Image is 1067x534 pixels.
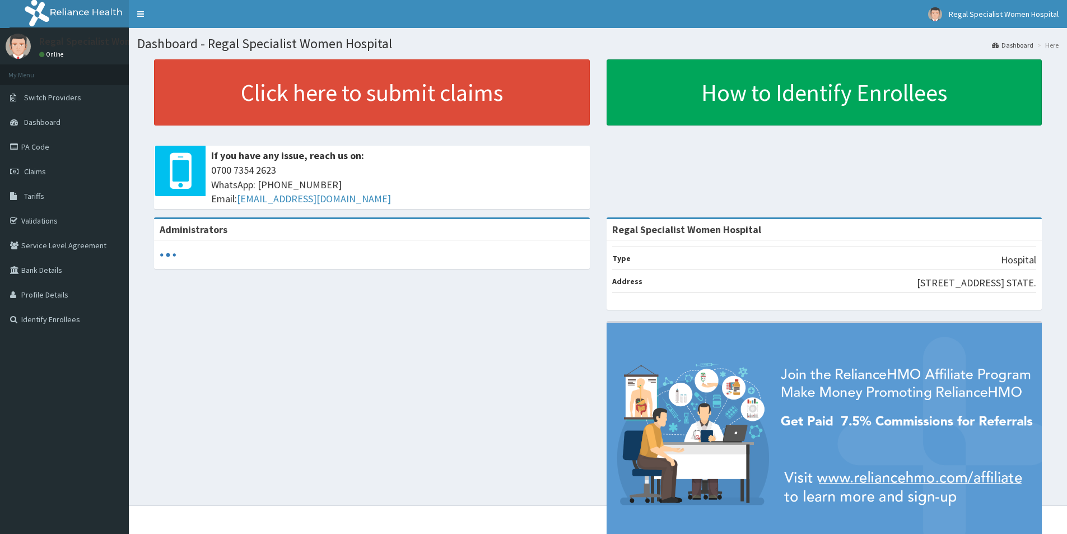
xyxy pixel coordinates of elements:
[6,34,31,59] img: User Image
[917,276,1036,290] p: [STREET_ADDRESS] STATE.
[928,7,942,21] img: User Image
[607,59,1042,126] a: How to Identify Enrollees
[1001,253,1036,267] p: Hospital
[137,36,1059,51] h1: Dashboard - Regal Specialist Women Hospital
[211,163,584,206] span: 0700 7354 2623 WhatsApp: [PHONE_NUMBER] Email:
[24,92,81,103] span: Switch Providers
[154,59,590,126] a: Click here to submit claims
[160,223,227,236] b: Administrators
[39,36,183,47] p: Regal Specialist Women Hospital
[237,192,391,205] a: [EMAIL_ADDRESS][DOMAIN_NAME]
[612,253,631,263] b: Type
[211,149,364,162] b: If you have any issue, reach us on:
[24,166,46,177] span: Claims
[949,9,1059,19] span: Regal Specialist Women Hospital
[1035,40,1059,50] li: Here
[160,247,176,263] svg: audio-loading
[992,40,1033,50] a: Dashboard
[612,276,642,286] b: Address
[24,117,60,127] span: Dashboard
[612,223,761,236] strong: Regal Specialist Women Hospital
[24,191,44,201] span: Tariffs
[39,50,66,58] a: Online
